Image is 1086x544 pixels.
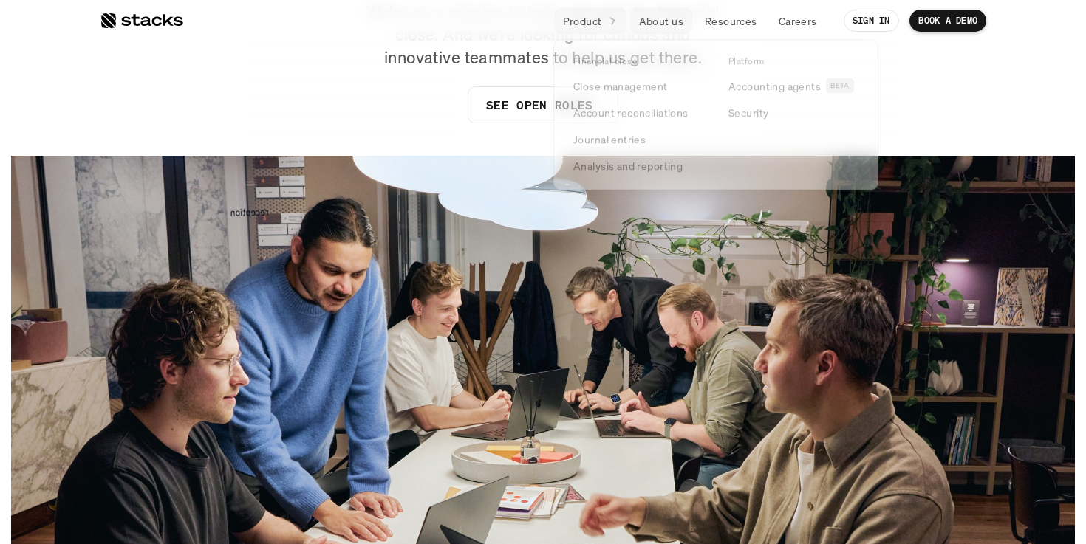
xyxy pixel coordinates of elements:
[486,94,592,116] p: SEE OPEN ROLES
[563,13,602,29] p: Product
[909,10,986,32] a: BOOK A DEMO
[696,7,766,34] a: Resources
[770,7,826,34] a: Careers
[639,13,683,29] p: About us
[853,16,890,26] p: SIGN IN
[918,16,977,26] p: BOOK A DEMO
[630,7,692,34] a: About us
[844,10,899,32] a: SIGN IN
[705,13,757,29] p: Resources
[779,13,817,29] p: Careers
[468,86,618,123] a: SEE OPEN ROLES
